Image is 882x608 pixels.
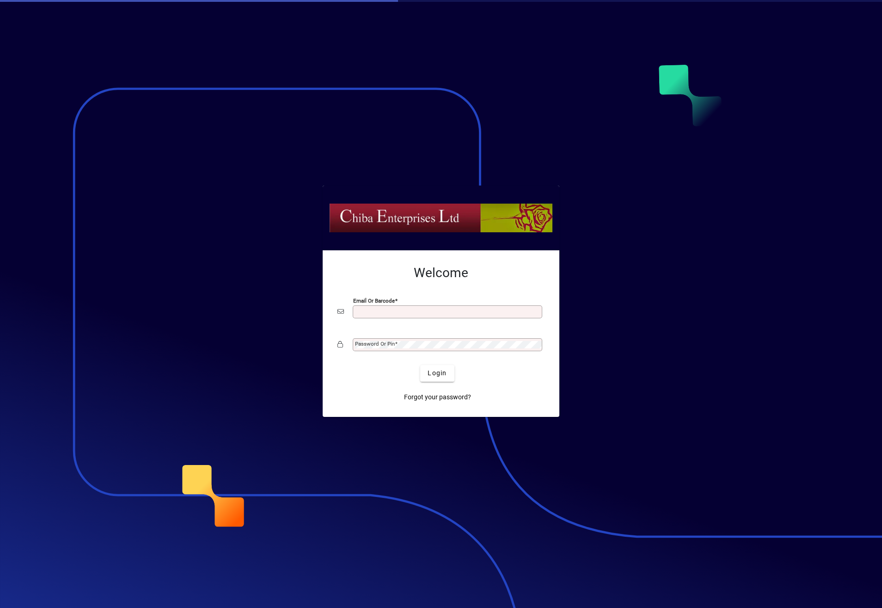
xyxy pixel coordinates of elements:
h2: Welcome [337,265,545,281]
span: Forgot your password? [404,392,471,402]
mat-label: Password or Pin [355,341,395,347]
a: Forgot your password? [400,389,475,406]
button: Login [420,365,454,382]
span: Login [428,368,447,378]
mat-label: Email or Barcode [353,297,395,304]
